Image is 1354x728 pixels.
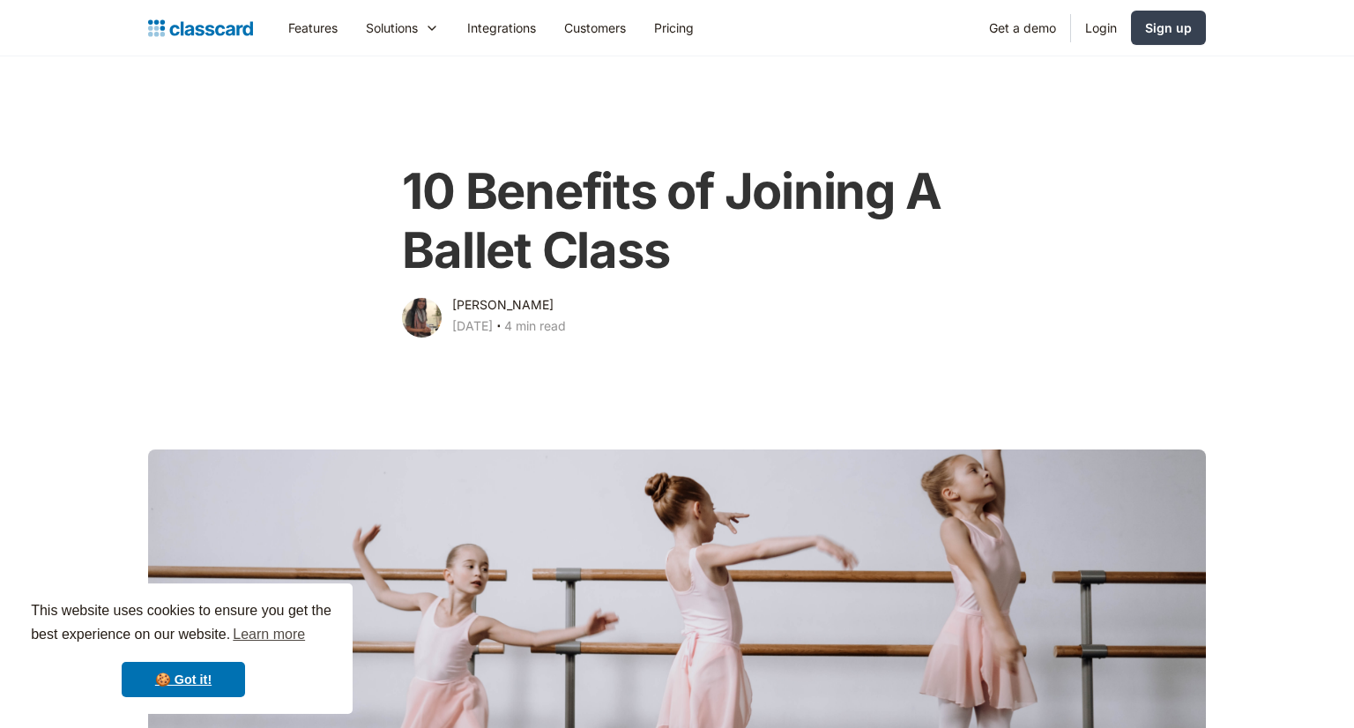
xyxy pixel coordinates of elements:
div: Solutions [366,19,418,37]
a: home [148,16,253,41]
div: Solutions [352,8,453,48]
a: Integrations [453,8,550,48]
a: Login [1071,8,1131,48]
a: dismiss cookie message [122,662,245,697]
a: Pricing [640,8,708,48]
a: Get a demo [975,8,1070,48]
a: Features [274,8,352,48]
div: ‧ [493,316,504,340]
h1: 10 Benefits of Joining A Ballet Class [402,162,951,280]
div: [DATE] [452,316,493,337]
div: Sign up [1145,19,1192,37]
a: learn more about cookies [230,621,308,648]
div: [PERSON_NAME] [452,294,554,316]
div: 4 min read [504,316,566,337]
a: Sign up [1131,11,1206,45]
div: cookieconsent [14,583,353,714]
a: Customers [550,8,640,48]
span: This website uses cookies to ensure you get the best experience on our website. [31,600,336,648]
